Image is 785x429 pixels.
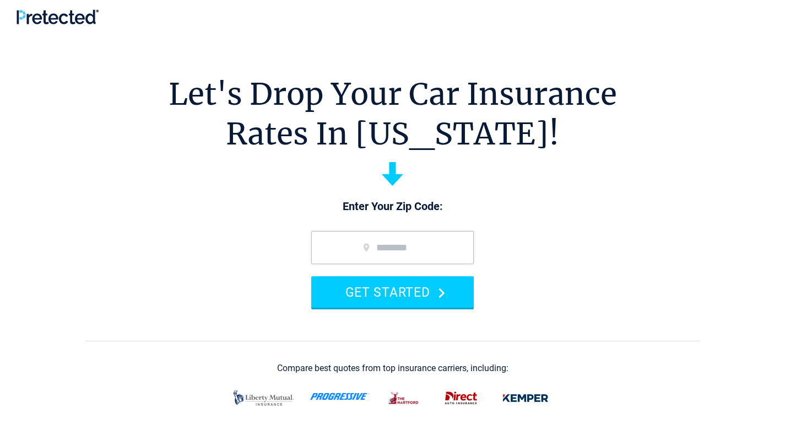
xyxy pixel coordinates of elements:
img: kemper [496,387,555,410]
img: direct [439,387,483,410]
img: liberty [230,385,297,411]
img: progressive [310,393,369,400]
button: GET STARTED [311,276,474,308]
h1: Let's Drop Your Car Insurance Rates In [US_STATE]! [169,74,617,154]
p: Enter Your Zip Code: [300,199,485,214]
input: zip code [311,231,474,264]
img: thehartford [382,387,426,410]
div: Compare best quotes from top insurance carriers, including: [277,363,508,373]
img: Pretected Logo [17,9,99,24]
